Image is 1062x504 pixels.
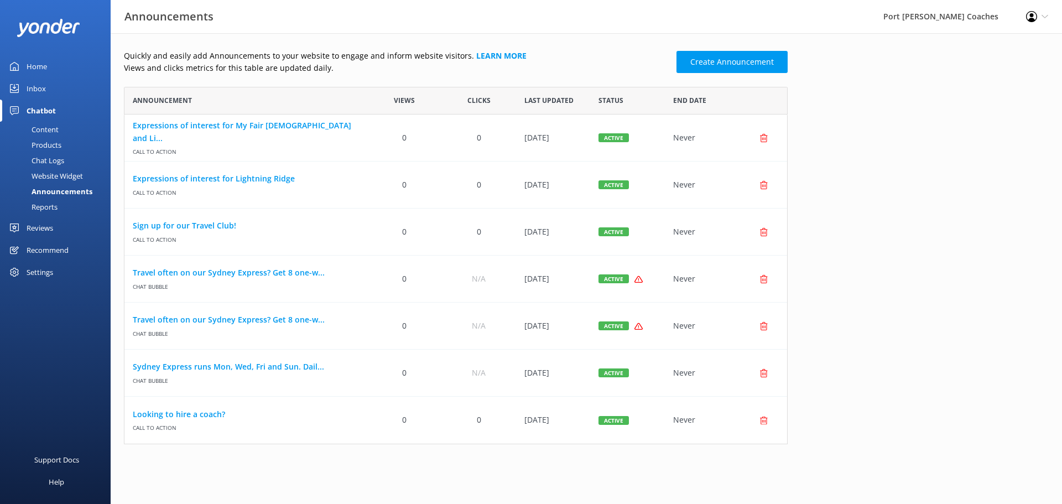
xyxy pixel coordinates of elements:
[7,199,58,215] div: Reports
[7,199,111,215] a: Reports
[124,115,788,444] div: grid
[7,122,111,137] a: Content
[17,19,80,37] img: yonder-white-logo.png
[7,184,111,199] a: Announcements
[516,397,590,444] div: 08 Oct 2025
[367,256,441,303] div: 0
[367,115,441,162] div: 0
[516,162,590,209] div: 03 Oct 2025
[27,100,56,122] div: Chatbot
[367,397,441,444] div: 0
[516,256,590,303] div: 03 Oct 2025
[124,209,788,256] div: row
[27,239,69,261] div: Recommend
[124,256,788,303] div: row
[133,95,192,106] span: Announcement
[467,95,491,106] span: Clicks
[7,168,111,184] a: Website Widget
[441,397,516,444] div: 0
[133,361,359,373] a: Sydney Express runs Mon, Wed, Fri and Sun. Dail...
[124,303,788,350] div: row
[665,115,787,162] div: Never
[516,209,590,256] div: 03 Oct 2025
[124,162,788,209] div: row
[598,274,629,283] div: Active
[124,50,670,62] p: Quickly and easily add Announcements to your website to engage and inform website visitors.
[441,162,516,209] div: 0
[7,153,64,168] div: Chat Logs
[124,397,788,444] div: row
[472,320,486,332] span: N/A
[472,367,486,379] span: N/A
[441,209,516,256] div: 0
[133,267,359,279] a: Travel often on our Sydney Express? Get 8 one-w...
[133,232,359,243] span: Call to action
[124,350,788,397] div: row
[598,321,629,330] div: Active
[133,144,359,156] span: Call to action
[133,220,359,232] a: Sign up for our Travel Club!
[27,217,53,239] div: Reviews
[27,77,46,100] div: Inbox
[7,168,83,184] div: Website Widget
[133,326,359,337] span: Chat bubble
[124,115,788,162] div: row
[476,50,527,61] a: Learn more
[7,122,59,137] div: Content
[49,471,64,493] div: Help
[598,415,629,424] div: Active
[441,115,516,162] div: 0
[133,373,359,385] span: Chat bubble
[367,303,441,350] div: 0
[133,408,359,420] a: Looking to hire a coach?
[516,350,590,397] div: 16 Oct 2025
[598,95,623,106] span: Status
[133,314,359,326] a: Travel often on our Sydney Express? Get 8 one-w...
[516,115,590,162] div: 03 Oct 2025
[665,350,787,397] div: Never
[7,137,61,153] div: Products
[665,162,787,209] div: Never
[27,261,53,283] div: Settings
[367,162,441,209] div: 0
[27,55,47,77] div: Home
[133,173,359,185] a: Expressions of interest for Lightning Ridge
[598,180,629,189] div: Active
[34,449,79,471] div: Support Docs
[665,303,787,350] div: Never
[676,51,788,73] a: Create Announcement
[524,95,574,106] span: Last updated
[7,153,111,168] a: Chat Logs
[665,256,787,303] div: Never
[367,350,441,397] div: 0
[665,209,787,256] div: Never
[124,8,214,25] h3: Announcements
[665,397,787,444] div: Never
[7,137,111,153] a: Products
[133,185,359,196] span: Call to action
[367,209,441,256] div: 0
[598,368,629,377] div: Active
[472,273,486,285] span: N/A
[133,119,359,144] a: Expressions of interest for My Fair [DEMOGRAPHIC_DATA] and Li...
[516,303,590,350] div: 03 Oct 2025
[133,279,359,290] span: Chat bubble
[394,95,415,106] span: Views
[598,133,629,142] div: Active
[124,62,670,74] p: Views and clicks metrics for this table are updated daily.
[133,420,359,432] span: Call to action
[7,184,92,199] div: Announcements
[598,227,629,236] div: Active
[673,95,706,106] span: End Date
